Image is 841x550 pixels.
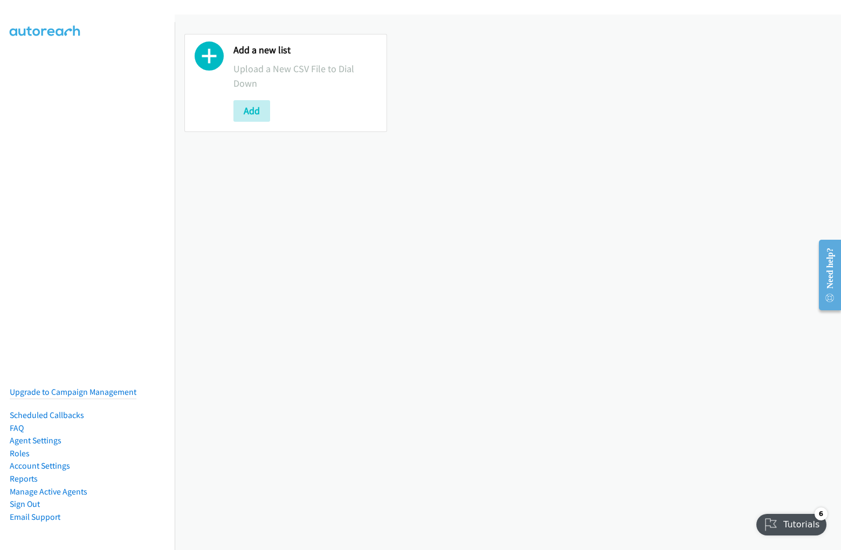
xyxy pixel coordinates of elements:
[233,61,377,90] p: Upload a New CSV File to Dial Down
[10,512,60,522] a: Email Support
[10,410,84,420] a: Scheduled Callbacks
[750,503,833,542] iframe: Checklist
[233,44,377,57] h2: Add a new list
[10,387,136,397] a: Upgrade to Campaign Management
[10,461,70,471] a: Account Settings
[10,486,87,497] a: Manage Active Agents
[10,435,61,445] a: Agent Settings
[810,232,841,318] iframe: Resource Center
[10,474,38,484] a: Reports
[10,499,40,509] a: Sign Out
[233,100,270,122] button: Add
[10,448,30,458] a: Roles
[10,423,24,433] a: FAQ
